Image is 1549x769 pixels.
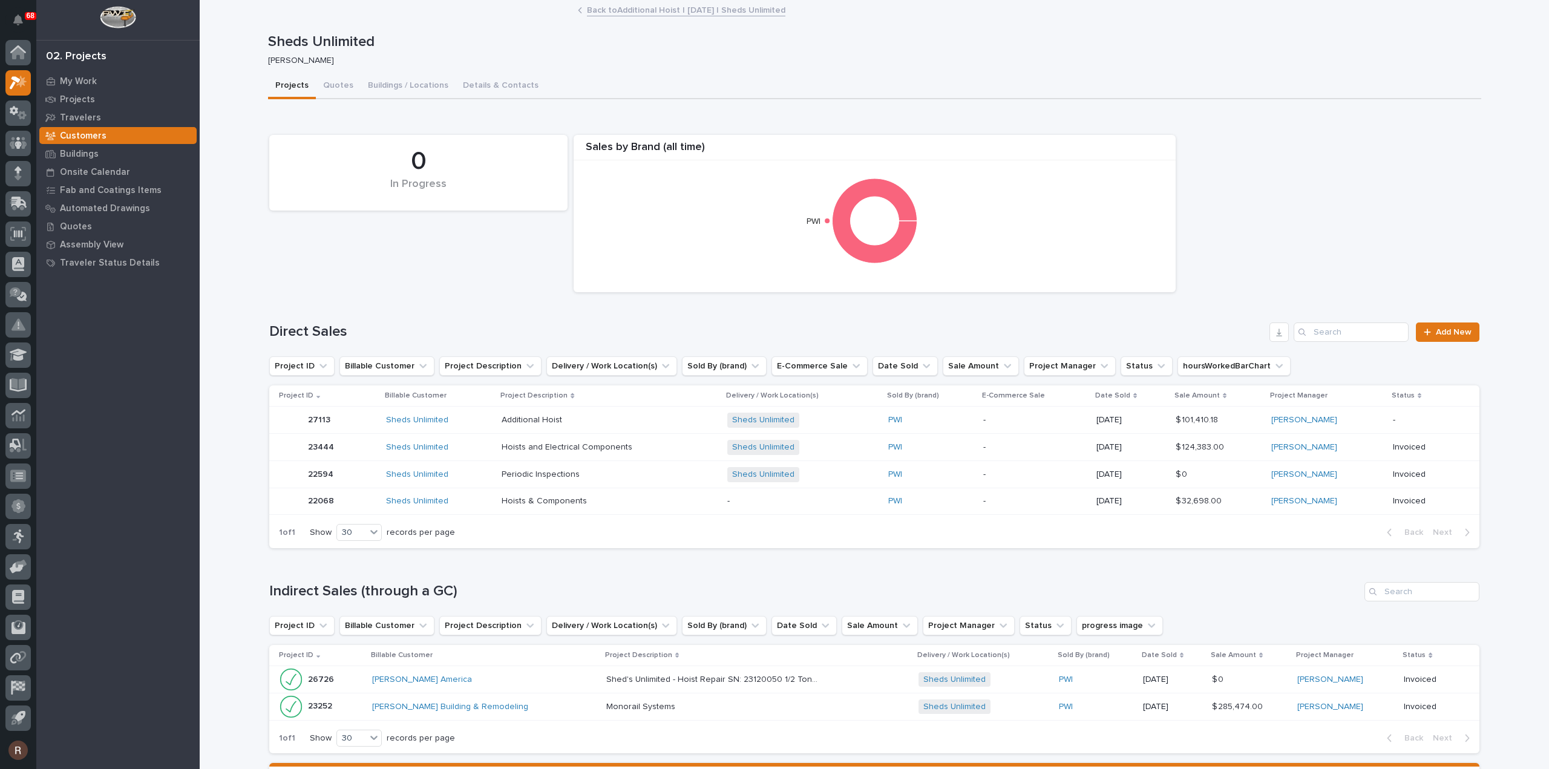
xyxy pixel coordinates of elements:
[1059,675,1073,685] a: PWI
[36,145,200,163] a: Buildings
[36,181,200,199] a: Fab and Coatings Items
[1020,616,1072,635] button: Status
[1377,527,1428,538] button: Back
[15,15,31,34] div: Notifications68
[1404,702,1460,712] p: Invoiced
[500,389,568,402] p: Project Description
[269,724,305,753] p: 1 of 1
[1436,328,1472,336] span: Add New
[60,76,97,87] p: My Work
[269,666,1479,693] tr: 2672626726 [PERSON_NAME] America Shed's Unlimited - Hoist Repair SN: 23120050 1/2 Ton [PERSON_NAM...
[339,616,434,635] button: Billable Customer
[308,440,336,453] p: 23444
[873,356,938,376] button: Date Sold
[1403,649,1426,662] p: Status
[1024,356,1116,376] button: Project Manager
[1404,675,1460,685] p: Invoiced
[279,649,313,662] p: Project ID
[983,496,1087,506] p: -
[456,74,546,99] button: Details & Contacts
[888,442,902,453] a: PWI
[1428,527,1479,538] button: Next
[60,258,160,269] p: Traveler Status Details
[269,434,1479,461] tr: 2344423444 Sheds Unlimited Hoists and Electrical ComponentsHoists and Electrical Components Sheds...
[1271,470,1337,480] a: [PERSON_NAME]
[60,167,130,178] p: Onsite Calendar
[1059,702,1073,712] a: PWI
[1176,413,1220,425] p: $ 101,410.18
[308,672,336,685] p: 26726
[502,413,565,425] p: Additional Hoist
[502,440,635,453] p: Hoists and Electrical Components
[1297,675,1363,685] a: [PERSON_NAME]
[100,6,136,28] img: Workspace Logo
[1095,389,1130,402] p: Date Sold
[732,415,794,425] a: Sheds Unlimited
[771,356,868,376] button: E-Commerce Sale
[60,149,99,160] p: Buildings
[1393,470,1460,480] p: Invoiced
[386,470,448,480] a: Sheds Unlimited
[1397,527,1423,538] span: Back
[1392,389,1415,402] p: Status
[308,494,336,506] p: 22068
[917,649,1010,662] p: Delivery / Work Location(s)
[60,240,123,250] p: Assembly View
[1121,356,1173,376] button: Status
[269,518,305,548] p: 1 of 1
[269,356,335,376] button: Project ID
[606,672,820,685] p: Shed's Unlimited - Hoist Repair SN: 23120050 1/2 Ton Starke
[36,217,200,235] a: Quotes
[439,356,542,376] button: Project Description
[1433,733,1459,744] span: Next
[339,356,434,376] button: Billable Customer
[36,126,200,145] a: Customers
[27,11,34,20] p: 68
[574,141,1176,161] div: Sales by Brand (all time)
[502,467,582,480] p: Periodic Inspections
[502,494,589,506] p: Hoists & Components
[310,528,332,538] p: Show
[5,7,31,33] button: Notifications
[1076,616,1163,635] button: progress image
[36,108,200,126] a: Travelers
[1176,467,1190,480] p: $ 0
[1393,442,1460,453] p: Invoiced
[1364,582,1479,601] input: Search
[290,178,547,203] div: In Progress
[923,702,986,712] a: Sheds Unlimited
[337,526,366,539] div: 30
[605,649,672,662] p: Project Description
[726,389,819,402] p: Delivery / Work Location(s)
[36,72,200,90] a: My Work
[36,254,200,272] a: Traveler Status Details
[888,470,902,480] a: PWI
[1143,702,1203,712] p: [DATE]
[36,163,200,181] a: Onsite Calendar
[1297,702,1363,712] a: [PERSON_NAME]
[1271,442,1337,453] a: [PERSON_NAME]
[290,146,547,177] div: 0
[361,74,456,99] button: Buildings / Locations
[923,675,986,685] a: Sheds Unlimited
[1271,496,1337,506] a: [PERSON_NAME]
[682,356,767,376] button: Sold By (brand)
[386,496,448,506] a: Sheds Unlimited
[1096,470,1166,480] p: [DATE]
[1393,496,1460,506] p: Invoiced
[387,528,455,538] p: records per page
[587,2,785,16] a: Back toAdditional Hoist | [DATE] | Sheds Unlimited
[1096,415,1166,425] p: [DATE]
[983,415,1087,425] p: -
[269,616,335,635] button: Project ID
[1416,322,1479,342] a: Add New
[385,389,447,402] p: Billable Customer
[546,356,677,376] button: Delivery / Work Location(s)
[1174,389,1220,402] p: Sale Amount
[269,461,1479,488] tr: 2259422594 Sheds Unlimited Periodic InspectionsPeriodic Inspections Sheds Unlimited PWI -[DATE]$ ...
[1294,322,1409,342] div: Search
[310,733,332,744] p: Show
[943,356,1019,376] button: Sale Amount
[1096,496,1166,506] p: [DATE]
[888,415,902,425] a: PWI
